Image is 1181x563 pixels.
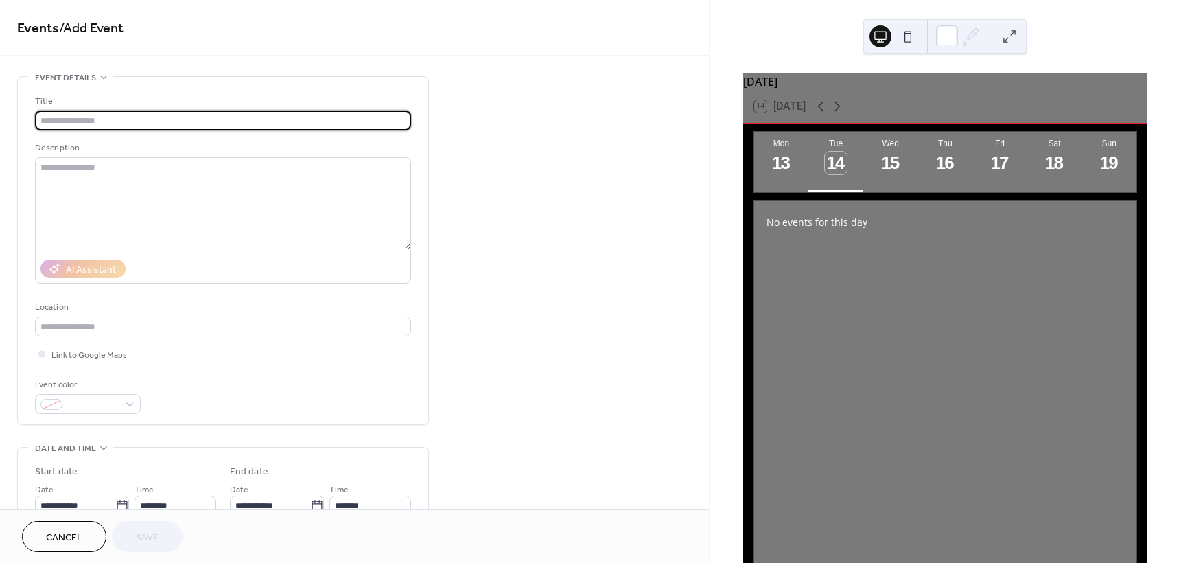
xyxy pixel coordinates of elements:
div: 13 [770,152,793,174]
div: Location [35,300,408,314]
div: Wed [867,139,914,148]
div: 14 [825,152,847,174]
div: No events for this day [756,206,1134,238]
button: Wed15 [863,132,918,192]
span: / Add Event [59,15,124,42]
div: Start date [35,465,78,479]
span: Date [35,483,54,497]
div: [DATE] [743,73,1147,90]
div: Title [35,94,408,108]
button: Cancel [22,521,106,552]
div: 17 [989,152,1012,174]
span: Link to Google Maps [51,348,127,363]
div: 16 [934,152,957,174]
div: Sun [1086,139,1132,148]
div: 18 [1043,152,1066,174]
div: 15 [879,152,902,174]
button: Tue14 [808,132,863,192]
button: Mon13 [754,132,809,192]
span: Time [329,483,349,497]
div: Event color [35,378,138,392]
div: Mon [758,139,805,148]
div: Thu [922,139,968,148]
span: Cancel [46,531,82,545]
div: Sat [1031,139,1078,148]
button: Sun19 [1081,132,1136,192]
button: Fri17 [972,132,1027,192]
div: Fri [977,139,1023,148]
div: Tue [812,139,859,148]
span: Date [230,483,248,497]
div: End date [230,465,268,479]
span: Time [135,483,154,497]
span: Date and time [35,441,96,456]
div: 19 [1098,152,1121,174]
button: Thu16 [917,132,972,192]
span: Event details [35,71,96,85]
div: Description [35,141,408,155]
a: Events [17,15,59,42]
button: Sat18 [1027,132,1082,192]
